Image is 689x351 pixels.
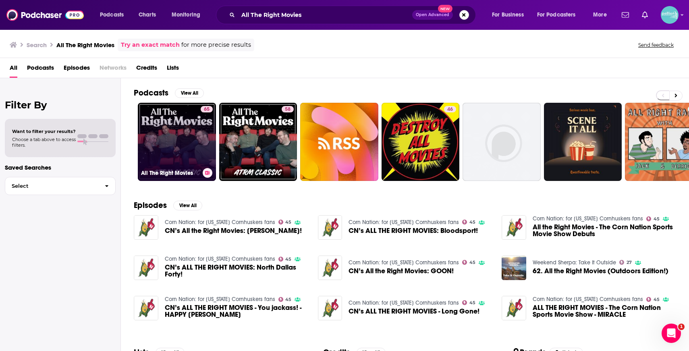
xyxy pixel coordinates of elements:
img: CN’s ALL THE RIGHT MOVIES - You jackass! - HAPPY GILMORE [134,296,158,320]
h3: All The Right Movies [141,170,199,177]
h3: Search [27,41,47,49]
button: open menu [94,8,134,21]
span: For Business [492,9,524,21]
a: 62. All the Right Movies (Outdoors Edition!) [533,268,668,274]
span: 45 [469,220,475,224]
a: Podchaser - Follow, Share and Rate Podcasts [6,7,84,23]
span: Episodes [64,61,90,78]
span: Select [5,183,98,189]
span: 45 [285,220,291,224]
span: Logged in as JessicaPellien [661,6,679,24]
a: Lists [167,61,179,78]
a: 45 [278,297,292,302]
a: CN’s All the Right Movies: GOON! [318,255,342,280]
a: 45 [278,257,292,262]
a: Try an exact match [121,40,180,50]
img: ALL THE RIGHT MOVIES - The Corn Nation Sports Movie Show - MIRACLE [502,296,526,320]
span: 45 [469,301,475,305]
a: All the Right Movies - The Corn Nation Sports Movie Show Debuts [533,224,676,237]
a: 27 [619,260,632,265]
a: 45 [462,300,475,305]
a: CN’s ALL THE RIGHT MOVIES - You jackass! - HAPPY GILMORE [165,304,308,318]
a: CN’s All the Right Movies: ROCKY! [165,227,302,234]
button: open menu [166,8,211,21]
span: Podcasts [100,9,124,21]
span: 65 [204,106,210,114]
a: PodcastsView All [134,88,204,98]
a: All [10,61,17,78]
a: 58 [282,106,294,112]
a: CN’s ALL THE RIGHT MOVIES: North Dallas Forty! [134,255,158,280]
a: Charts [133,8,161,21]
a: Corn Nation: for Nebraska Cornhuskers fans [349,299,459,306]
button: View All [173,201,202,210]
p: Saved Searches [5,164,116,171]
button: Show profile menu [661,6,679,24]
a: 65 [201,106,213,112]
span: for more precise results [181,40,251,50]
a: Corn Nation: for Nebraska Cornhuskers fans [349,219,459,226]
a: CN’s ALL THE RIGHT MOVIES - Long Gone! [349,308,479,315]
img: User Profile [661,6,679,24]
button: open menu [532,8,587,21]
button: Open AdvancedNew [412,10,453,20]
a: CN’s All the Right Movies: GOON! [349,268,454,274]
a: 46 [444,106,456,112]
span: 1 [678,324,685,330]
a: Weekend Sherpa: Take It Outside [533,259,616,266]
a: Corn Nation: for Nebraska Cornhuskers fans [533,215,643,222]
a: 45 [462,260,475,265]
a: Show notifications dropdown [618,8,632,22]
a: 58 [219,103,297,181]
span: Want to filter your results? [12,129,76,134]
span: Monitoring [172,9,200,21]
input: Search podcasts, credits, & more... [238,8,412,21]
span: CN’s All the Right Movies: [PERSON_NAME]! [165,227,302,234]
img: CN’s ALL THE RIGHT MOVIES - Long Gone! [318,296,342,320]
span: Open Advanced [416,13,449,17]
button: Send feedback [636,42,676,48]
a: Corn Nation: for Nebraska Cornhuskers fans [165,255,275,262]
a: Corn Nation: for Nebraska Cornhuskers fans [165,296,275,303]
h2: Filter By [5,99,116,111]
span: 45 [654,298,660,301]
a: 45 [646,216,660,221]
a: Show notifications dropdown [639,8,651,22]
a: ALL THE RIGHT MOVIES - The Corn Nation Sports Movie Show - MIRACLE [533,304,676,318]
span: 45 [469,261,475,264]
span: 45 [654,217,660,221]
a: 45 [462,220,475,224]
img: All the Right Movies - The Corn Nation Sports Movie Show Debuts [502,215,526,240]
a: 46 [382,103,460,181]
a: Credits [136,61,157,78]
span: 58 [285,106,291,114]
span: CN’s ALL THE RIGHT MOVIES: North Dallas Forty! [165,264,308,278]
iframe: Intercom live chat [662,324,681,343]
button: View All [175,88,204,98]
img: 62. All the Right Movies (Outdoors Edition!) [502,255,526,280]
a: Podcasts [27,61,54,78]
button: open menu [486,8,534,21]
button: Select [5,177,116,195]
button: open menu [587,8,617,21]
a: CN’s ALL THE RIGHT MOVIES: Bloodsport! [349,227,478,234]
span: CN’s ALL THE RIGHT MOVIES - You jackass! - HAPPY [PERSON_NAME] [165,304,308,318]
h2: Podcasts [134,88,168,98]
img: CN’s All the Right Movies: ROCKY! [134,215,158,240]
span: 45 [285,298,291,301]
span: Choose a tab above to access filters. [12,137,76,148]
